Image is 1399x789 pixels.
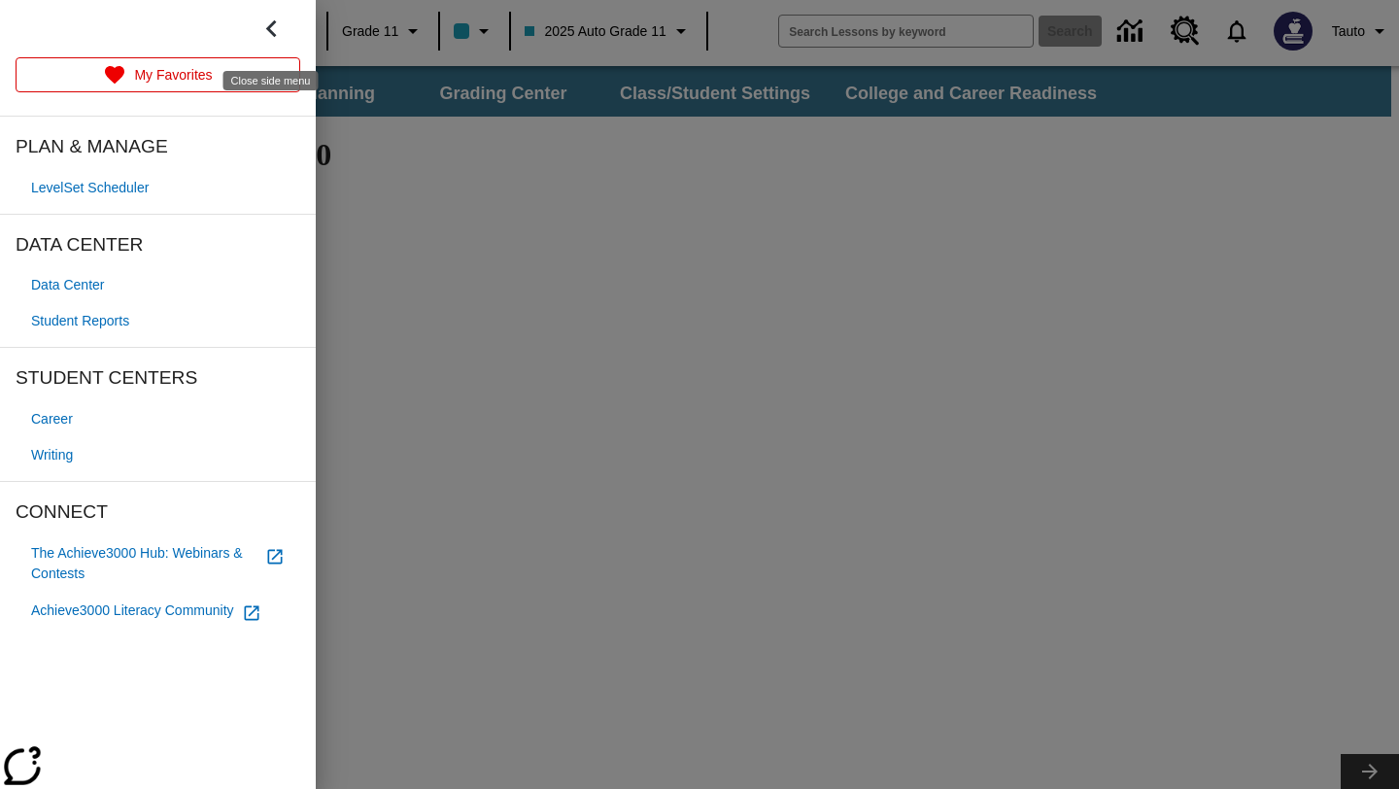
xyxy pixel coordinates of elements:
a: Achieve3000 Literacy Community, will open in new browser tab [16,592,300,631]
span: CONNECT [16,497,300,528]
span: PLAN & MANAGE [16,132,300,162]
p: My Favorites [134,65,212,86]
span: Achieve3000 Literacy Community [31,600,234,621]
span: The Achieve3000 Hub: Webinars & Contests [31,543,257,584]
span: Career [31,409,73,429]
a: The Achieve3000 Hub: Webinars &amp; Contests, will open in new browser tab [16,535,300,592]
span: Student Reports [31,311,129,331]
a: Data Center [16,267,300,303]
span: DATA CENTER [16,230,300,260]
a: Career [16,401,300,437]
a: Writing [16,437,300,473]
a: My Favorites [16,57,300,92]
body: Maximum 600 characters Press Escape to exit toolbar Press Alt + F10 to reach toolbar [8,16,284,33]
span: Writing [31,445,73,465]
span: LevelSet Scheduler [31,178,149,198]
span: Data Center [31,275,104,295]
span: STUDENT CENTERS [16,363,300,394]
a: LevelSet Scheduler [16,170,300,206]
a: Student Reports [16,303,300,339]
div: Close side menu [223,71,319,90]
